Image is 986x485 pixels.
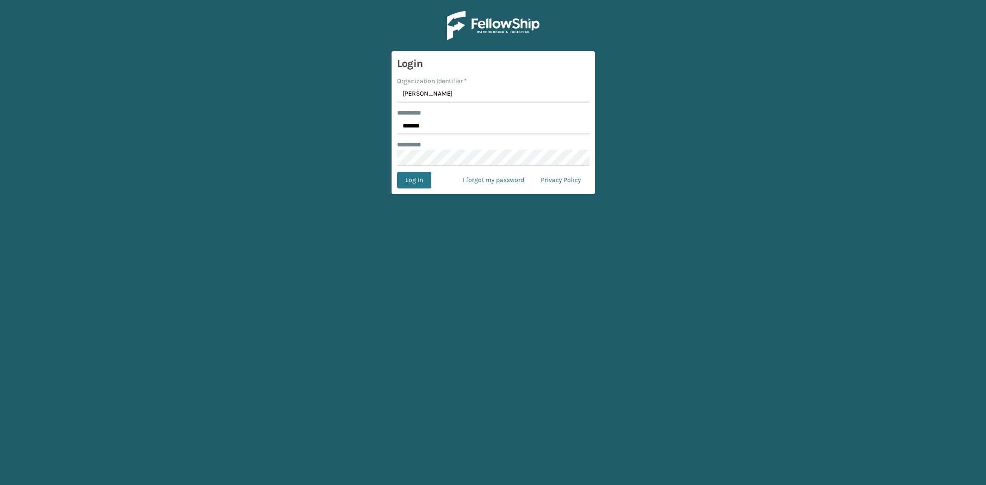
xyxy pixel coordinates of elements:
label: Organization Identifier [397,76,467,86]
a: I forgot my password [454,172,533,188]
img: Logo [447,11,539,40]
button: Log In [397,172,431,188]
a: Privacy Policy [533,172,589,188]
h3: Login [397,57,589,71]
